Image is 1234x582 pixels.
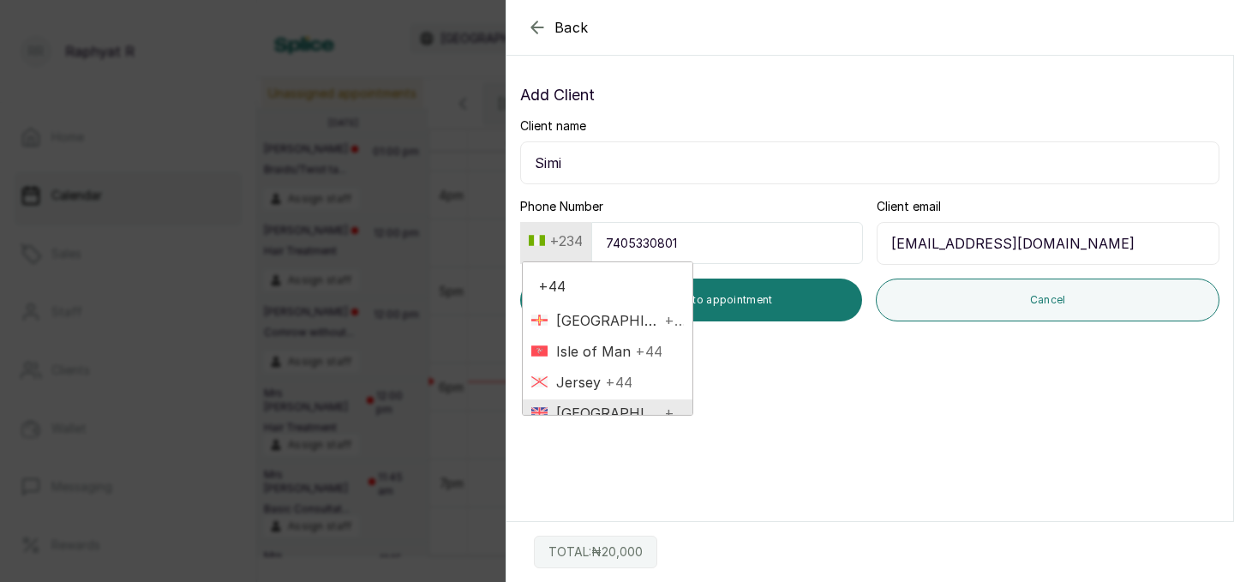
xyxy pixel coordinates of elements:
span: +44 [601,372,632,393]
p: Add Client [520,83,1219,107]
input: 9151930463 [591,222,863,264]
button: Create and add to appointment [520,279,862,321]
button: Cancel [876,279,1219,321]
input: Search [531,269,684,303]
span: +44 [631,341,662,362]
label: Phone Number [520,198,603,215]
span: +44 [660,310,684,331]
span: Back [554,17,589,38]
label: Client name [520,117,586,135]
span: [GEOGRAPHIC_DATA] [548,310,660,331]
span: Jersey [548,372,601,393]
span: [GEOGRAPHIC_DATA] [548,403,660,423]
input: email@acme.com [877,222,1219,265]
input: Enter client name [520,141,1219,184]
span: 20,000 [602,544,643,559]
span: Isle of Man [548,341,631,362]
span: +44 [660,403,684,423]
p: TOTAL: ₦ [548,543,643,561]
button: +234 [522,227,590,255]
label: Client email [877,198,941,215]
button: Back [527,17,589,38]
